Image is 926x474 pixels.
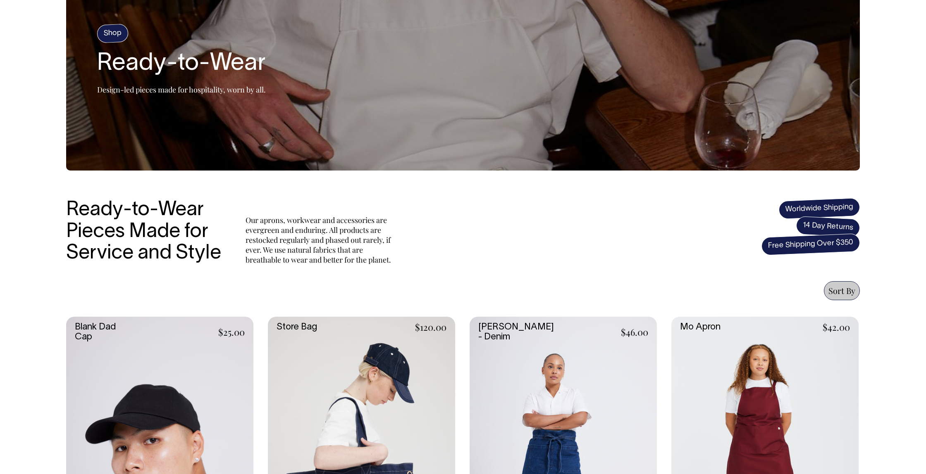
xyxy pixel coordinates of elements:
[796,216,860,237] span: 14 Day Returns
[97,24,129,43] h4: Shop
[97,85,266,95] p: Design-led pieces made for hospitality, worn by all.
[66,199,227,265] h3: Ready-to-Wear Pieces Made for Service and Style
[828,285,855,296] span: Sort By
[778,198,860,219] span: Worldwide Shipping
[97,51,266,77] h1: Ready-to-Wear
[246,215,394,265] p: Our aprons, workwear and accessories are evergreen and enduring. All products are restocked regul...
[761,233,860,256] span: Free Shipping Over $350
